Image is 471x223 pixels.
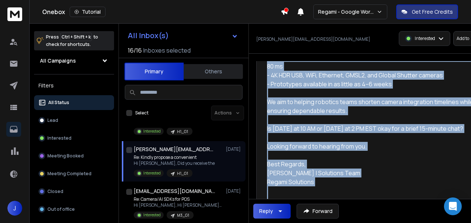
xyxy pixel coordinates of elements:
p: Re: Camera/AI SDKs for POS [134,196,223,202]
p: Interested [415,36,435,41]
button: Forward [297,204,339,219]
button: Out of office [34,202,114,217]
p: Interested [47,135,71,141]
p: Get Free Credits [412,8,453,16]
button: J [7,201,22,216]
h1: All Campaigns [40,57,76,64]
h1: All Inbox(s) [128,32,169,39]
p: Regami - Google Workspace [318,8,377,16]
p: [DATE] [226,188,243,194]
button: Meeting Completed [34,166,114,181]
button: Closed [34,184,114,199]
p: [PERSON_NAME][EMAIL_ADDRESS][DOMAIN_NAME] [256,36,370,42]
span: 16 / 16 [128,46,142,55]
label: Select [135,110,148,116]
p: Out of office [47,206,75,212]
p: Re: Kindly propose a convenient [134,154,215,160]
button: Lead [34,113,114,128]
p: Interested [143,129,161,134]
p: Closed [47,189,63,194]
button: Reply [253,204,291,219]
button: Primary [124,63,184,80]
p: M3_G1 [177,213,189,218]
button: Get Free Credits [396,4,458,19]
p: Press to check for shortcuts. [46,33,98,48]
span: Ctrl + Shift + k [60,33,92,41]
button: Interested [34,131,114,146]
button: All Campaigns [34,53,114,68]
p: Interested [143,212,161,218]
button: Others [184,63,243,80]
p: [DATE] [226,146,243,152]
button: All Status [34,95,114,110]
p: Hi [PERSON_NAME], Hi [PERSON_NAME], Have you [134,202,223,208]
h3: Filters [34,80,114,91]
h1: [PERSON_NAME][EMAIL_ADDRESS][DOMAIN_NAME] [134,146,215,153]
p: Interested [143,170,161,176]
p: Meeting Booked [47,153,84,159]
p: H1_G1 [177,129,188,134]
p: Lead [47,117,58,123]
button: Tutorial [70,7,106,17]
p: Add to [457,36,469,41]
div: Open Intercom Messenger [444,197,462,215]
p: Hi [PERSON_NAME], Did you receive the [134,160,215,166]
button: Meeting Booked [34,149,114,163]
h3: Inboxes selected [143,46,191,55]
div: Reply [259,207,273,215]
p: Meeting Completed [47,171,91,177]
h1: [EMAIL_ADDRESS][DOMAIN_NAME] +1 [134,187,215,195]
div: Onebox [42,7,281,17]
p: All Status [48,100,69,106]
button: All Inbox(s) [122,28,244,43]
p: H1_G1 [177,171,188,176]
